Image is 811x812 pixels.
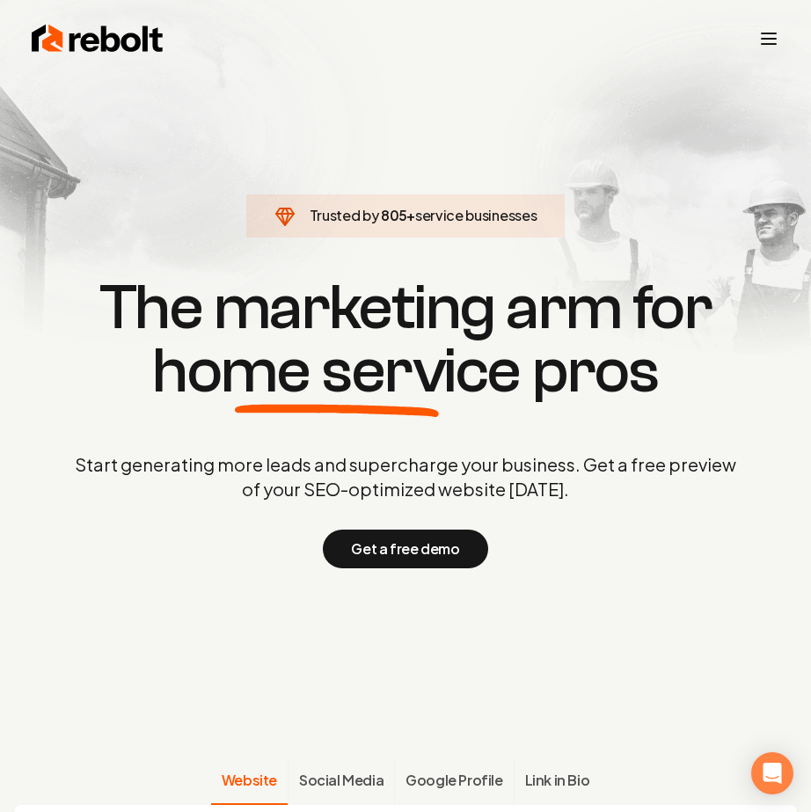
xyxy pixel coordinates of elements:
button: Link in Bio [514,759,601,805]
button: Social Media [288,759,394,805]
span: Trusted by [310,206,379,224]
button: Website [211,759,288,805]
span: Google Profile [405,770,502,791]
img: Rebolt Logo [32,21,164,56]
span: 805 [381,205,406,226]
h1: The marketing arm for pros [14,276,797,403]
button: Get a free demo [323,530,487,568]
button: Google Profile [394,759,513,805]
p: Start generating more leads and supercharge your business. Get a free preview of your SEO-optimiz... [71,452,740,501]
button: Toggle mobile menu [758,28,779,49]
span: Link in Bio [525,770,590,791]
div: Open Intercom Messenger [751,752,793,794]
span: Website [222,770,277,791]
span: home service [152,340,521,403]
span: Social Media [299,770,384,791]
span: service businesses [415,206,537,224]
span: + [406,206,415,224]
